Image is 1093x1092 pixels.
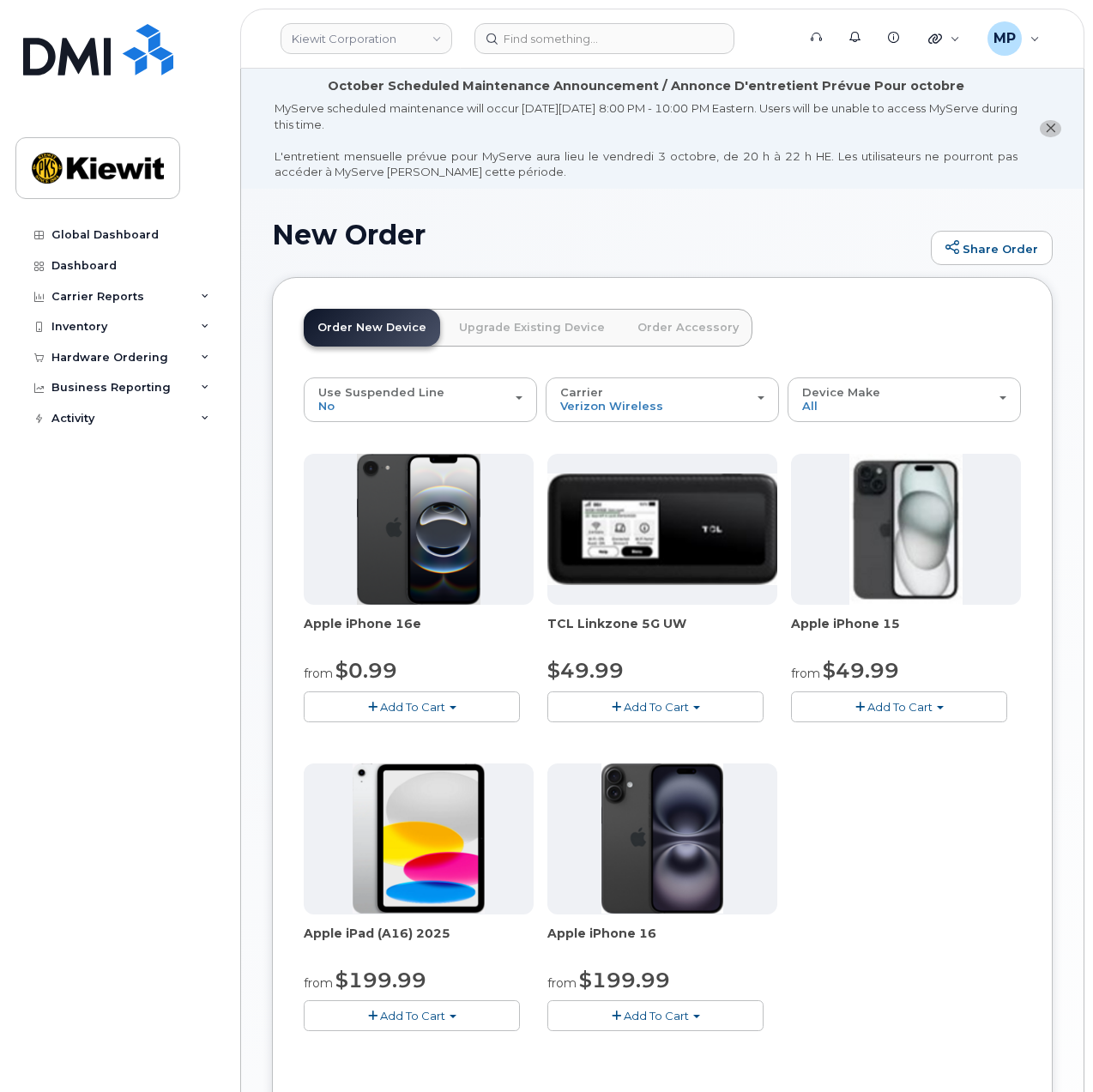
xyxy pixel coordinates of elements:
span: Add To Cart [867,700,933,714]
small: from [791,666,820,681]
div: Apple iPhone 16e [304,615,534,649]
small: from [304,666,333,681]
button: Add To Cart [547,1000,764,1030]
div: TCL Linkzone 5G UW [547,615,777,649]
h1: New Order [272,220,922,250]
button: Use Suspended Line No [304,377,537,422]
small: from [547,975,577,991]
button: Add To Cart [547,691,764,721]
div: Apple iPad (A16) 2025 [304,925,534,959]
a: Share Order [931,231,1053,265]
button: Device Make All [788,377,1021,422]
a: Upgrade Existing Device [445,309,619,347]
span: Add To Cart [380,700,445,714]
img: ipad_11.png [353,763,486,914]
span: $49.99 [547,658,624,683]
span: All [802,399,818,413]
button: Add To Cart [304,691,520,721]
span: Add To Cart [624,1009,689,1023]
button: Add To Cart [791,691,1007,721]
span: $0.99 [335,658,397,683]
img: iphone15.jpg [849,454,963,605]
div: Apple iPhone 15 [791,615,1021,649]
span: Use Suspended Line [318,385,444,399]
span: $199.99 [579,968,670,992]
button: close notification [1040,120,1061,138]
a: Order New Device [304,309,440,347]
a: Order Accessory [624,309,752,347]
span: Device Make [802,385,880,399]
span: Carrier [560,385,603,399]
span: Add To Cart [380,1009,445,1023]
img: iphone_16_plus.png [601,763,722,914]
span: $49.99 [823,658,899,683]
span: $199.99 [335,968,426,992]
div: Apple iPhone 16 [547,925,777,959]
span: Verizon Wireless [560,399,663,413]
div: MyServe scheduled maintenance will occur [DATE][DATE] 8:00 PM - 10:00 PM Eastern. Users will be u... [275,100,1018,180]
span: Add To Cart [624,700,689,714]
img: linkzone5g.png [547,474,777,585]
small: from [304,975,333,991]
button: Add To Cart [304,1000,520,1030]
iframe: Messenger Launcher [1018,1017,1080,1079]
button: Carrier Verizon Wireless [546,377,779,422]
div: October Scheduled Maintenance Announcement / Annonce D'entretient Prévue Pour octobre [328,77,964,95]
span: No [318,399,335,413]
img: iphone16e.png [357,454,480,605]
